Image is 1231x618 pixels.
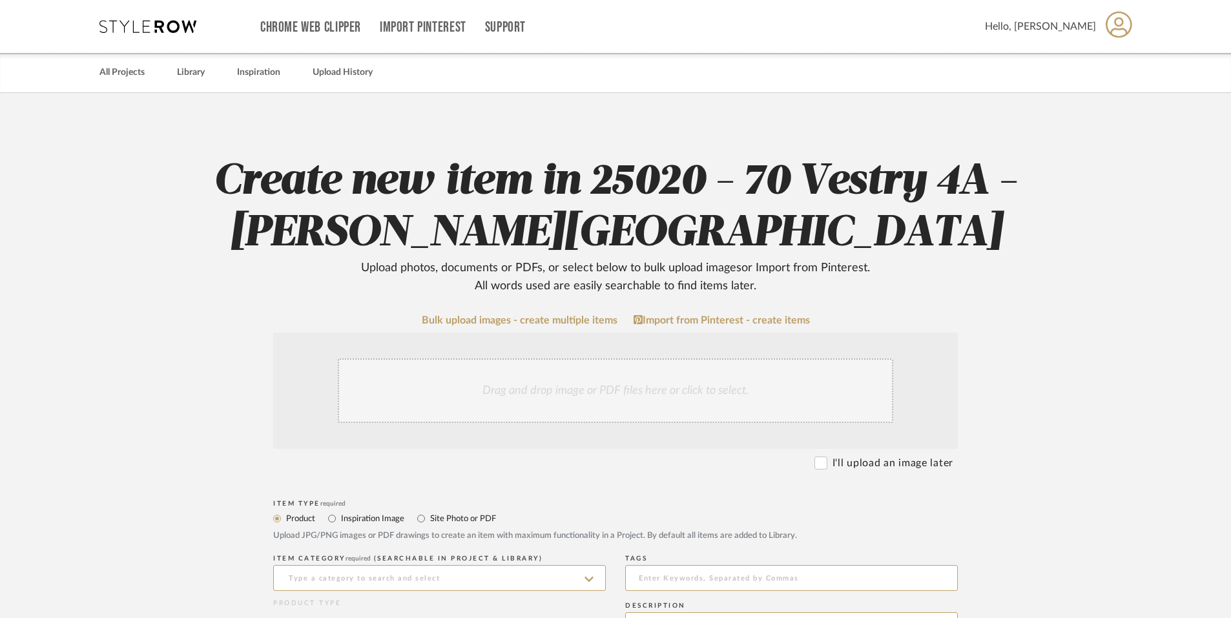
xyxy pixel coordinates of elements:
mat-radio-group: Select item type [273,510,958,526]
a: All Projects [99,64,145,81]
div: Upload JPG/PNG images or PDF drawings to create an item with maximum functionality in a Project. ... [273,530,958,542]
a: Upload History [313,64,373,81]
a: Import Pinterest [380,22,466,33]
a: Library [177,64,205,81]
input: Type a category to search and select [273,565,606,591]
div: Item Type [273,500,958,508]
span: (Searchable in Project & Library) [374,555,543,562]
label: Site Photo or PDF [429,511,496,526]
div: PRODUCT TYPE [273,599,606,608]
label: I'll upload an image later [833,455,953,471]
div: Upload photos, documents or PDFs, or select below to bulk upload images or Import from Pinterest ... [351,259,880,295]
a: Inspiration [237,64,280,81]
div: ITEM CATEGORY [273,555,606,562]
label: Inspiration Image [340,511,404,526]
a: Chrome Web Clipper [260,22,361,33]
div: Description [625,602,958,610]
div: Tags [625,555,958,562]
a: Support [485,22,526,33]
a: Import from Pinterest - create items [634,314,810,326]
input: Enter Keywords, Separated by Commas [625,565,958,591]
span: required [320,500,346,507]
span: required [346,555,371,562]
span: Hello, [PERSON_NAME] [985,19,1096,34]
label: Product [285,511,315,526]
h2: Create new item in 25020 - 70 Vestry 4A - [PERSON_NAME][GEOGRAPHIC_DATA] [204,156,1027,295]
a: Bulk upload images - create multiple items [422,315,617,326]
